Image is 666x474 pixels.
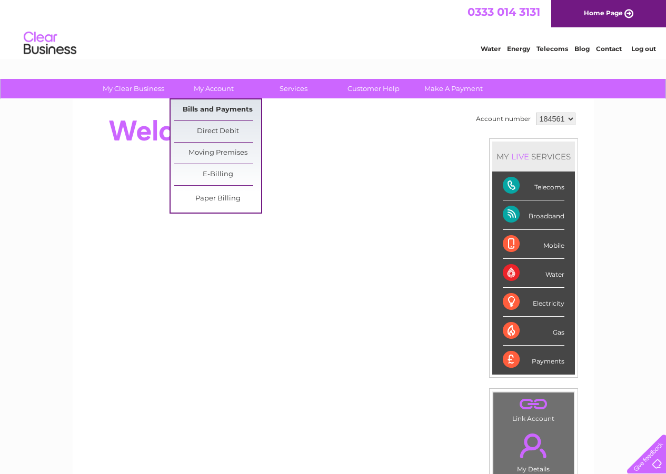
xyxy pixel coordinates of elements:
[174,99,261,120] a: Bills and Payments
[503,259,564,288] div: Water
[23,27,77,59] img: logo.png
[493,392,574,425] td: Link Account
[503,288,564,317] div: Electricity
[503,346,564,374] div: Payments
[410,79,497,98] a: Make A Payment
[596,45,622,53] a: Contact
[174,188,261,209] a: Paper Billing
[250,79,337,98] a: Services
[174,121,261,142] a: Direct Debit
[492,142,575,172] div: MY SERVICES
[503,172,564,200] div: Telecoms
[473,110,533,128] td: Account number
[481,45,501,53] a: Water
[507,45,530,53] a: Energy
[174,143,261,164] a: Moving Premises
[509,152,531,162] div: LIVE
[496,395,571,414] a: .
[330,79,417,98] a: Customer Help
[85,6,582,51] div: Clear Business is a trading name of Verastar Limited (registered in [GEOGRAPHIC_DATA] No. 3667643...
[503,230,564,259] div: Mobile
[631,45,656,53] a: Log out
[536,45,568,53] a: Telecoms
[503,317,564,346] div: Gas
[468,5,540,18] a: 0333 014 3131
[574,45,590,53] a: Blog
[496,427,571,464] a: .
[170,79,257,98] a: My Account
[174,164,261,185] a: E-Billing
[503,200,564,229] div: Broadband
[90,79,177,98] a: My Clear Business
